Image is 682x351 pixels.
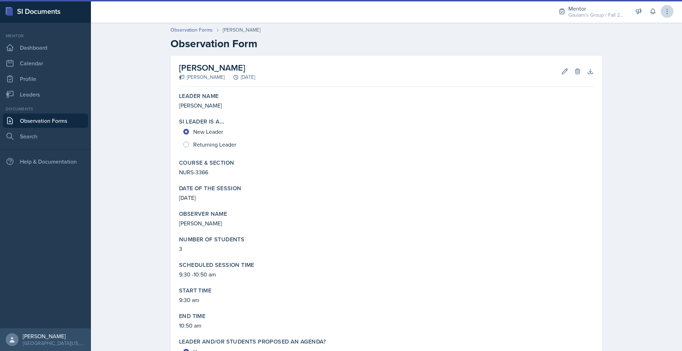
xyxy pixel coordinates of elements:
[179,73,224,81] div: [PERSON_NAME]
[170,37,602,50] h2: Observation Form
[3,56,88,70] a: Calendar
[179,101,594,110] p: [PERSON_NAME]
[179,168,594,176] p: NURS-3366
[568,4,625,13] div: Mentor
[224,73,255,81] div: [DATE]
[3,129,88,143] a: Search
[179,245,594,253] p: 3
[3,154,88,169] div: Help & Documentation
[3,114,88,128] a: Observation Forms
[179,159,234,166] label: Course & Section
[179,236,244,243] label: Number of Students
[179,338,326,345] label: Leader and/or students proposed an agenda?
[179,118,224,125] label: SI Leader is a...
[179,193,594,202] p: [DATE]
[179,270,594,279] p: 9:30 -10:50 am
[179,287,211,294] label: Start Time
[179,185,242,192] label: Date of the Session
[170,26,213,34] a: Observation Forms
[23,340,85,347] div: [GEOGRAPHIC_DATA][US_STATE]
[179,296,594,304] p: 9:30 am
[179,321,594,330] p: 10:50 am
[3,106,88,112] div: Documents
[179,219,594,227] p: [PERSON_NAME]
[568,11,625,19] div: Gautam's Group / Fall 2025
[179,313,205,320] label: End Time
[3,33,88,39] div: Mentor
[223,26,260,34] div: [PERSON_NAME]
[179,262,254,269] label: Scheduled session time
[3,87,88,102] a: Leaders
[179,61,255,74] h2: [PERSON_NAME]
[3,72,88,86] a: Profile
[3,40,88,55] a: Dashboard
[23,333,85,340] div: [PERSON_NAME]
[179,93,218,100] label: Leader Name
[179,210,227,218] label: Observer name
